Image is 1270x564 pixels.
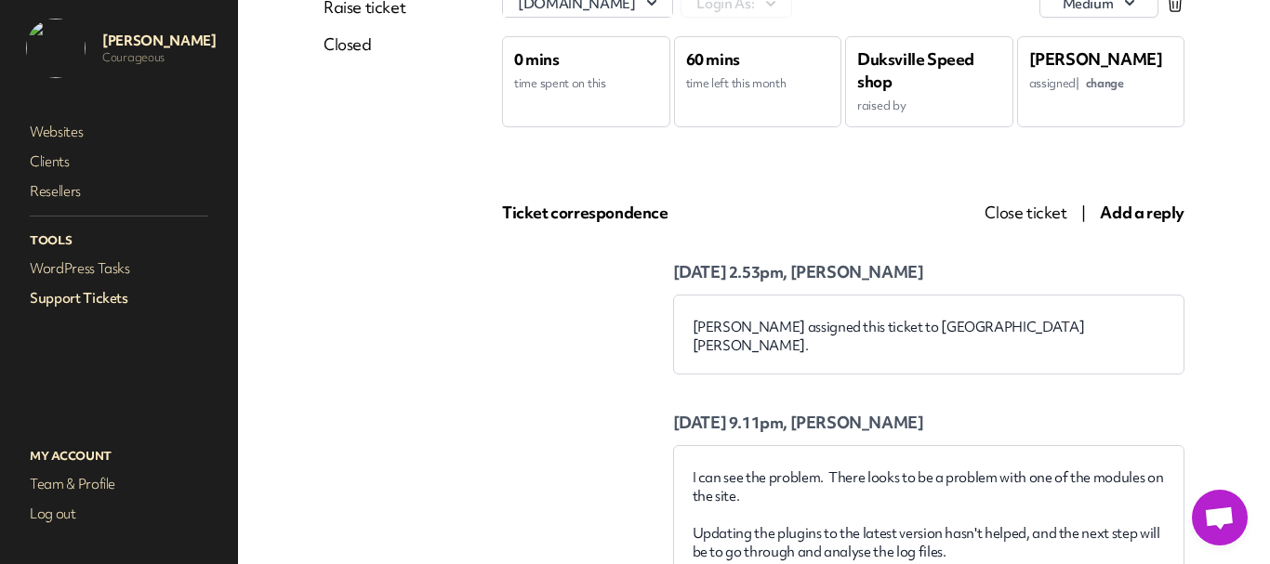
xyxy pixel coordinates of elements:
[102,32,216,50] p: [PERSON_NAME]
[26,256,212,282] a: WordPress Tasks
[102,50,216,65] p: Courageous
[81,534,96,549] img: 568-logo_my-getglow-io.png
[985,203,1066,223] span: Close ticket
[7,377,28,392] b: To:
[26,471,212,497] a: Team & Profile
[7,37,567,170] img: e506e8d7-090d-42cd-ba12-30886dfcb33f.png
[502,203,668,223] span: Ticket correspondence
[26,285,212,311] a: Support Tickets
[1076,75,1079,91] span: |
[693,318,1166,355] div: [PERSON_NAME] assigned this ticket to [GEOGRAPHIC_DATA][PERSON_NAME].
[7,362,42,377] b: Sent:
[1086,75,1124,90] span: change
[673,261,1185,283] p: [DATE] 2.53pm, [PERSON_NAME]
[26,178,212,204] a: Resellers
[1081,203,1086,223] span: |
[686,75,787,91] span: time left this month
[1100,203,1184,223] span: Add a reply
[26,149,212,175] a: Clients
[1029,49,1163,70] span: [PERSON_NAME]
[514,75,606,91] span: time spent on this
[26,501,212,527] a: Log out
[686,49,740,70] span: 60 mins
[514,49,560,70] span: 0 mins
[7,348,371,407] span: Courageous <[EMAIL_ADDRESS][DOMAIN_NAME]> [DATE] 14:55 [EMAIL_ADDRESS][DOMAIN_NAME] Reply to Tick...
[1192,490,1248,545] a: Open chat
[7,170,180,313] img: logo
[673,412,1185,434] p: [DATE] 9.11pm, [PERSON_NAME]
[7,52,567,185] img: 9607f2d8-6b59-4b6c-b71b-33dc3c1f11de.png
[26,119,212,145] a: Websites
[1029,75,1124,91] span: assigned
[26,443,212,467] p: My Account
[7,22,148,37] span: Rgs [PERSON_NAME]
[7,7,147,22] span: Please see Attachment
[7,185,180,328] img: 6b19f105-9026-4a22-b91f-d7d93e1a1e2a.jpeg
[857,49,974,92] span: Duksville Speed shop
[26,228,212,252] p: Tools
[857,98,906,113] span: raised by
[7,348,46,362] span: From:
[7,392,61,407] b: Subject:
[324,33,405,56] a: Closed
